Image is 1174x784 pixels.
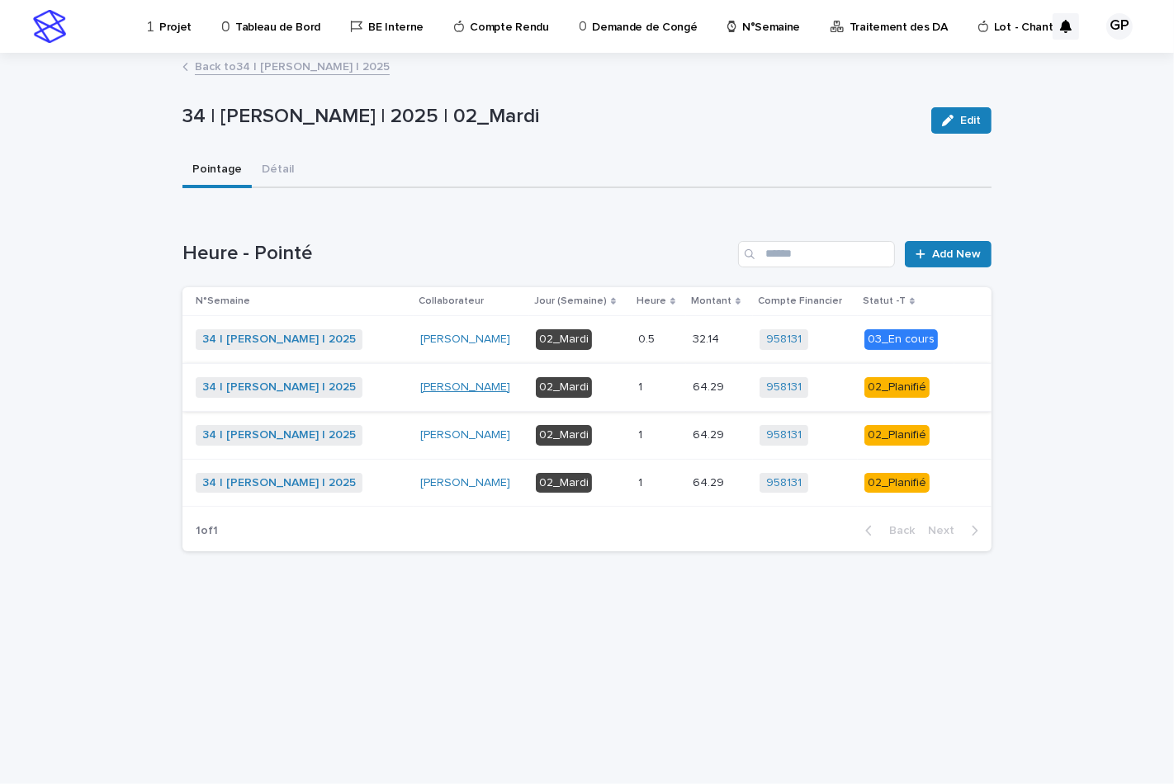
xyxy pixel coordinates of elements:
div: 02_Planifié [864,425,930,446]
tr: 34 | [PERSON_NAME] | 2025 [PERSON_NAME] 02_Mardi11 64.2964.29 958131 02_Planifié [182,363,992,411]
div: 02_Planifié [864,377,930,398]
a: Add New [905,241,992,267]
p: Statut -T [863,292,906,310]
p: 1 [638,473,646,490]
a: [PERSON_NAME] [420,380,510,394]
p: 64.29 [693,377,727,394]
button: Next [921,523,992,538]
span: Back [879,525,915,536]
span: Edit [960,115,981,126]
button: Back [852,523,921,538]
button: Détail [252,153,304,188]
div: 02_Planifié [864,473,930,494]
p: Collaborateur [419,292,484,310]
a: 958131 [766,333,802,347]
p: 64.29 [693,473,727,490]
tr: 34 | [PERSON_NAME] | 2025 [PERSON_NAME] 02_Mardi11 64.2964.29 958131 02_Planifié [182,459,992,507]
p: 1 [638,377,646,394]
a: [PERSON_NAME] [420,428,510,442]
a: 34 | [PERSON_NAME] | 2025 [202,380,356,394]
div: 02_Mardi [536,425,592,446]
p: 1 of 1 [182,511,231,551]
img: stacker-logo-s-only.png [33,10,66,43]
a: Back to34 | [PERSON_NAME] | 2025 [195,56,390,75]
input: Search [738,241,895,267]
div: 02_Mardi [536,473,592,494]
button: Edit [931,107,992,134]
a: 958131 [766,476,802,490]
p: N°Semaine [196,292,250,310]
a: [PERSON_NAME] [420,476,510,490]
p: Heure [637,292,666,310]
p: 34 | [PERSON_NAME] | 2025 | 02_Mardi [182,105,918,129]
span: Add New [932,248,981,260]
tr: 34 | [PERSON_NAME] | 2025 [PERSON_NAME] 02_Mardi0.50.5 32.1432.14 958131 03_En cours [182,316,992,364]
div: 02_Mardi [536,377,592,398]
div: GP [1106,13,1133,40]
p: 64.29 [693,425,727,442]
p: Jour (Semaine) [534,292,607,310]
p: Montant [691,292,731,310]
a: 34 | [PERSON_NAME] | 2025 [202,333,356,347]
span: Next [928,525,964,536]
p: Compte Financier [758,292,842,310]
p: 0.5 [638,329,658,347]
a: 958131 [766,380,802,394]
div: 02_Mardi [536,329,592,350]
p: 1 [638,425,646,442]
div: 03_En cours [864,329,938,350]
p: 32.14 [693,329,722,347]
a: 958131 [766,428,802,442]
button: Pointage [182,153,252,188]
a: 34 | [PERSON_NAME] | 2025 [202,476,356,490]
tr: 34 | [PERSON_NAME] | 2025 [PERSON_NAME] 02_Mardi11 64.2964.29 958131 02_Planifié [182,411,992,459]
h1: Heure - Pointé [182,242,731,266]
a: 34 | [PERSON_NAME] | 2025 [202,428,356,442]
a: [PERSON_NAME] [420,333,510,347]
